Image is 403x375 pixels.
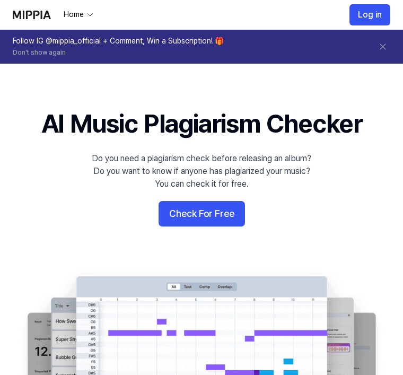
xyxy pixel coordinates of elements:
h1: Follow IG @mippia_official + Comment, Win a Subscription! 🎁 [13,36,224,47]
div: Do you need a plagiarism check before releasing an album? Do you want to know if anyone has plagi... [92,152,311,190]
button: Check For Free [159,201,245,226]
button: Don't show again [13,48,66,57]
button: Home [62,10,94,20]
h1: AI Music Plagiarism Checker [41,106,362,142]
img: logo [13,11,51,19]
div: Home [62,10,86,20]
button: Log in [349,4,390,25]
